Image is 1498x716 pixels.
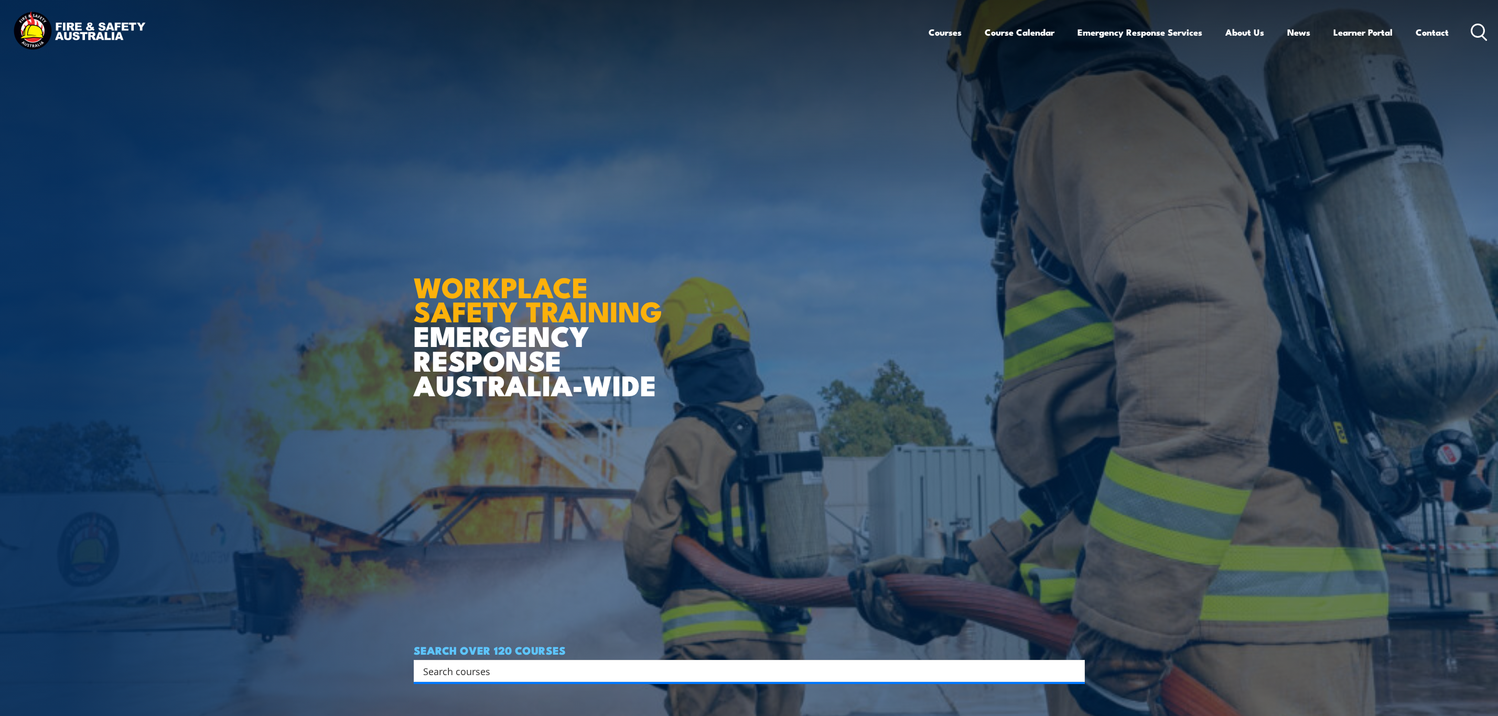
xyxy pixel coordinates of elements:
[423,663,1062,679] input: Search input
[425,664,1064,678] form: Search form
[985,18,1054,46] a: Course Calendar
[1287,18,1310,46] a: News
[1066,664,1081,678] button: Search magnifier button
[414,644,1085,656] h4: SEARCH OVER 120 COURSES
[929,18,962,46] a: Courses
[1077,18,1202,46] a: Emergency Response Services
[1333,18,1393,46] a: Learner Portal
[414,264,662,332] strong: WORKPLACE SAFETY TRAINING
[1225,18,1264,46] a: About Us
[1416,18,1449,46] a: Contact
[414,248,670,397] h1: EMERGENCY RESPONSE AUSTRALIA-WIDE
